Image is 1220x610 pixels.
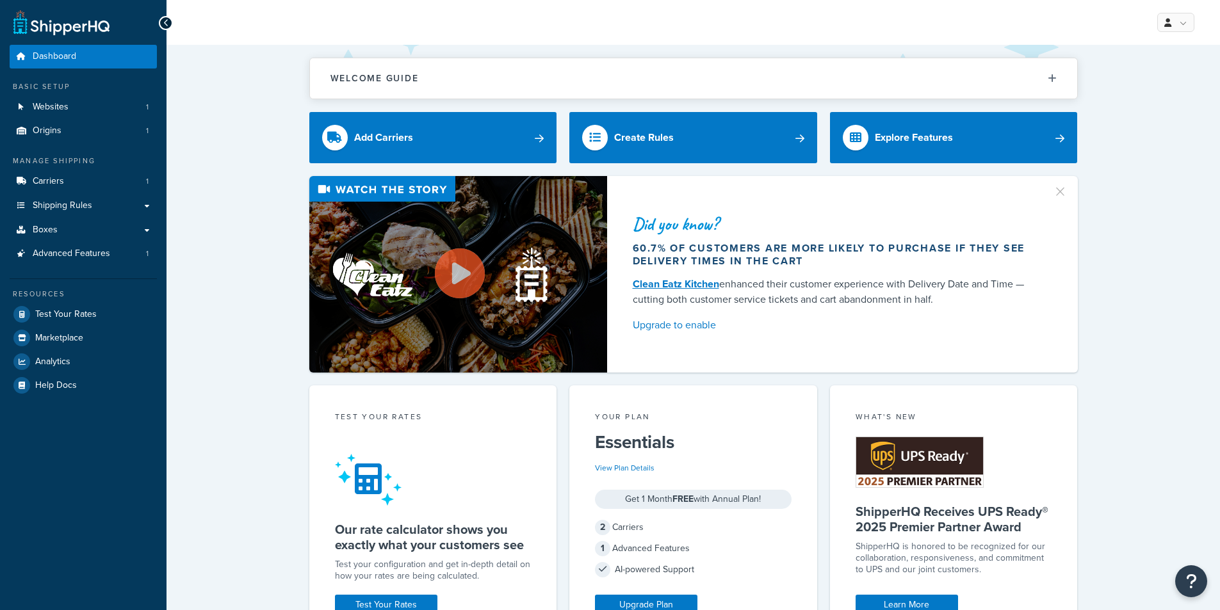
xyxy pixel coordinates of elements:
[335,522,532,552] h5: Our rate calculator shows you exactly what your customers see
[35,380,77,391] span: Help Docs
[830,112,1078,163] a: Explore Features
[35,333,83,344] span: Marketplace
[633,316,1037,334] a: Upgrade to enable
[354,129,413,147] div: Add Carriers
[595,462,655,474] a: View Plan Details
[672,492,694,506] strong: FREE
[595,520,610,535] span: 2
[856,411,1052,426] div: What's New
[633,242,1037,268] div: 60.7% of customers are more likely to purchase if they see delivery times in the cart
[10,374,157,397] a: Help Docs
[33,102,69,113] span: Websites
[310,58,1077,99] button: Welcome Guide
[33,125,61,136] span: Origins
[10,194,157,218] a: Shipping Rules
[595,411,792,426] div: Your Plan
[875,129,953,147] div: Explore Features
[614,129,674,147] div: Create Rules
[10,95,157,119] a: Websites1
[595,561,792,579] div: AI-powered Support
[1175,565,1207,597] button: Open Resource Center
[146,248,149,259] span: 1
[146,125,149,136] span: 1
[10,45,157,68] a: Dashboard
[33,225,58,236] span: Boxes
[335,411,532,426] div: Test your rates
[330,74,419,83] h2: Welcome Guide
[335,559,532,582] div: Test your configuration and get in-depth detail on how your rates are being calculated.
[309,112,557,163] a: Add Carriers
[10,170,157,193] li: Carriers
[33,176,64,187] span: Carriers
[595,540,792,558] div: Advanced Features
[33,200,92,211] span: Shipping Rules
[10,119,157,143] a: Origins1
[595,432,792,453] h5: Essentials
[146,176,149,187] span: 1
[10,350,157,373] a: Analytics
[595,518,792,536] div: Carriers
[10,303,157,326] a: Test Your Rates
[146,102,149,113] span: 1
[856,504,1052,534] h5: ShipperHQ Receives UPS Ready® 2025 Premier Partner Award
[10,218,157,242] a: Boxes
[309,176,607,373] img: Video thumbnail
[10,170,157,193] a: Carriers1
[35,357,70,367] span: Analytics
[595,490,792,509] div: Get 1 Month with Annual Plan!
[33,248,110,259] span: Advanced Features
[633,215,1037,233] div: Did you know?
[633,277,1037,307] div: enhanced their customer experience with Delivery Date and Time — cutting both customer service ti...
[10,119,157,143] li: Origins
[10,81,157,92] div: Basic Setup
[10,156,157,166] div: Manage Shipping
[10,289,157,300] div: Resources
[10,95,157,119] li: Websites
[10,326,157,349] a: Marketplace
[569,112,817,163] a: Create Rules
[633,277,719,291] a: Clean Eatz Kitchen
[35,309,97,320] span: Test Your Rates
[595,541,610,556] span: 1
[10,242,157,266] li: Advanced Features
[856,541,1052,575] p: ShipperHQ is honored to be recognized for our collaboration, responsiveness, and commitment to UP...
[10,242,157,266] a: Advanced Features1
[33,51,76,62] span: Dashboard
